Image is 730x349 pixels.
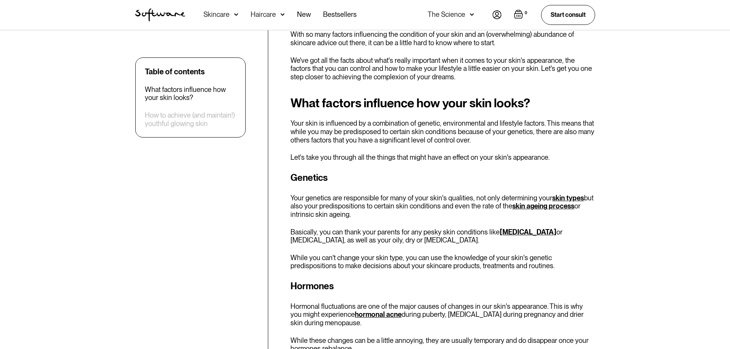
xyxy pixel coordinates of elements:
[234,11,238,18] img: arrow down
[290,254,595,270] p: While you can't change your skin type, you can use the knowledge of your skin's genetic predispos...
[145,85,236,102] a: What factors influence how your skin looks?
[135,8,185,21] img: Software Logo
[203,11,230,18] div: Skincare
[145,67,205,76] div: Table of contents
[290,279,595,293] h3: Hormones
[281,11,285,18] img: arrow down
[290,228,595,244] p: Basically, you can thank your parents for any pesky skin conditions like or [MEDICAL_DATA], as we...
[541,5,595,25] a: Start consult
[135,8,185,21] a: home
[251,11,276,18] div: Haircare
[523,10,529,16] div: 0
[145,111,236,128] a: How to achieve (and maintain!) youthful glowing skin
[428,11,465,18] div: The Science
[470,11,474,18] img: arrow down
[290,96,595,110] h2: What factors influence how your skin looks?
[512,202,574,210] a: skin ageing process
[500,228,556,236] a: [MEDICAL_DATA]
[290,194,595,219] p: Your genetics are responsible for many of your skin's qualities, not only determining your but al...
[290,153,595,162] p: Let's take you through all the things that might have an effect on your skin's appearance.
[514,10,529,20] a: Open empty cart
[290,30,595,47] p: With so many factors influencing the condition of your skin and an (overwhelming) abundance of sk...
[290,302,595,327] p: Hormonal fluctuations are one of the major causes of changes in our skin's appearance. This is wh...
[355,310,402,318] a: hormonal acne
[290,119,595,144] p: Your skin is influenced by a combination of genetic, environmental and lifestyle factors. This me...
[552,194,584,202] a: skin types
[290,171,595,185] h3: Genetics
[290,56,595,81] p: We've got all the facts about what's really important when it comes to your skin's appearance, th...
